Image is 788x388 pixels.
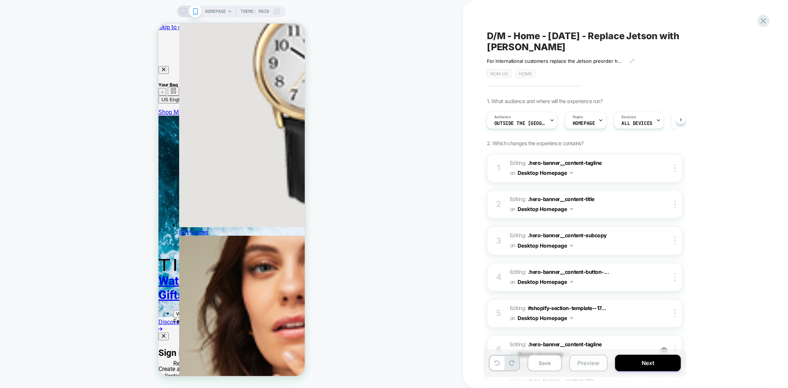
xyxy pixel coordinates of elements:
img: close [674,273,676,281]
span: Editing : [510,303,651,323]
div: 6 [495,342,502,357]
span: on [510,204,515,214]
div: 4 [495,270,502,285]
button: Next [615,355,681,371]
span: ALL DEVICES [622,121,652,126]
span: HOMEPAGE [205,6,226,17]
span: .hero-banner__content-tagline [528,160,602,166]
button: Pause Slideshow [9,63,21,72]
a: Fan Shop [30,322,55,329]
span: #shopify-section-template--17... [528,305,606,311]
span: Theme: MAIN [241,6,269,17]
span: Devices [622,115,636,120]
span: .hero-banner__content-title [528,196,594,202]
div: 2 [495,197,502,212]
span: HOMEPAGE [573,121,595,126]
button: Next slide [22,64,30,72]
span: Watches [18,287,37,293]
span: Editing : [510,267,651,287]
span: 1. What audience and where will the experience run? [487,98,603,104]
img: down arrow [570,281,573,283]
button: Open Watches menu [15,286,40,294]
img: down arrow [570,245,573,246]
img: crossed eye [661,347,667,353]
a: Sale [30,329,41,336]
span: Recommended [15,336,54,343]
div: 3 [495,234,502,248]
a: Coming Soon [30,315,65,322]
button: Desktop Homepage [518,204,573,214]
span: For international customers replace the Jetson preorder hero with the [PERSON_NAME] hero. [487,58,624,64]
span: Editing : [510,231,651,251]
span: D/M - Home - [DATE] - Replace Jetson with [PERSON_NAME] [487,30,757,52]
img: down arrow [570,317,573,319]
img: close [674,346,676,354]
img: down arrow [570,172,573,174]
span: Pages [573,115,583,120]
img: close [674,200,676,208]
img: close [674,309,676,317]
span: Editing : [510,194,651,214]
a: Best Sellers [30,308,60,315]
span: 2. Which changes the experience contains? [487,140,583,146]
span: .hero-banner__content-button-... [528,269,609,275]
span: Editing : [510,158,651,178]
div: 1 [495,161,502,176]
span: US English ($) [3,73,35,79]
span: Home [515,69,535,78]
span: Outside the [GEOGRAPHIC_DATA] [494,121,546,126]
span: Editing : [510,340,651,360]
button: Desktop Homepage [518,276,573,287]
span: on [510,313,515,323]
img: down arrow [570,208,573,210]
span: Non-US [487,69,512,78]
div: 5 [495,306,502,321]
button: Desktop Homepage [518,313,573,323]
a: New Arrivals [30,301,62,308]
img: close [674,164,676,172]
button: Desktop Homepage [518,240,573,251]
button: Preview [569,355,608,371]
span: on [510,168,515,177]
span: .hero-banner__content-tagline [528,341,602,347]
span: on [510,241,515,250]
span: Featured [15,294,38,301]
button: Desktop Homepage [518,167,573,178]
button: Save [528,355,562,371]
span: on [510,277,515,286]
span: .hero-banner__content-subcopy [528,232,607,238]
span: Audience [494,115,511,120]
img: close [674,236,676,245]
